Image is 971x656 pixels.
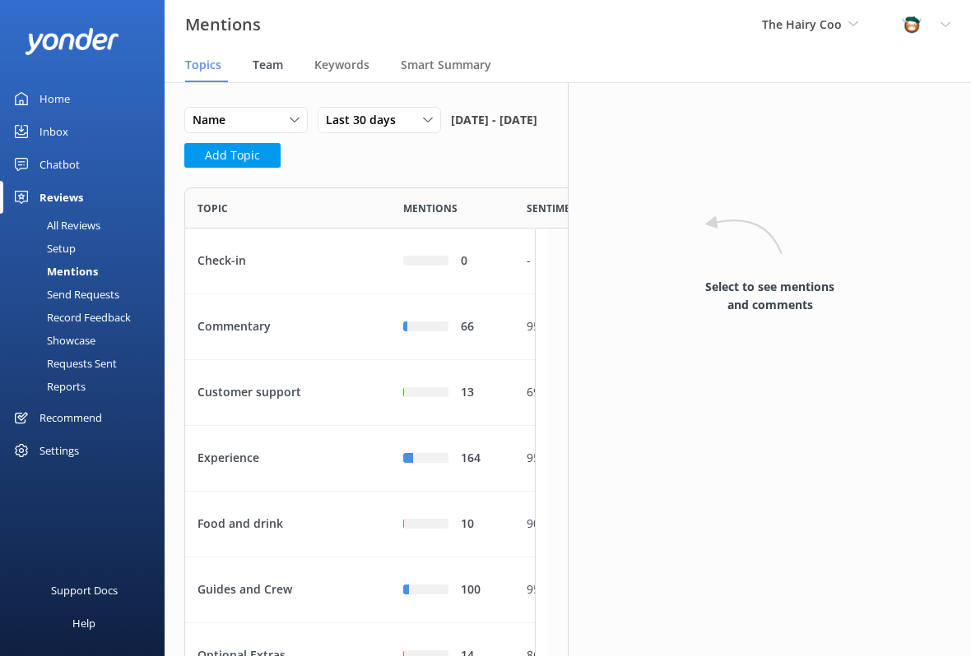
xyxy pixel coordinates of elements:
[253,57,283,73] span: Team
[10,283,119,306] div: Send Requests
[10,352,117,375] div: Requests Sent
[184,557,536,623] div: row
[461,318,502,336] div: 66
[10,214,100,237] div: All Reviews
[184,426,536,492] div: row
[899,12,924,37] img: 457-1738239164.png
[39,401,102,434] div: Recommend
[10,237,165,260] a: Setup
[39,148,80,181] div: Chatbot
[10,352,165,375] a: Requests Sent
[197,201,228,216] span: Topic
[39,82,70,115] div: Home
[185,492,391,557] div: Food and drink
[185,12,261,38] h3: Mentions
[527,252,584,270] div: -
[461,384,502,402] div: 13
[185,557,391,623] div: Guides and Crew
[527,515,584,534] div: 90%
[185,294,391,360] div: Commentary
[51,574,118,607] div: Support Docs
[762,16,842,32] span: The Hairy Coo
[461,515,502,534] div: 10
[184,294,536,360] div: row
[10,329,95,352] div: Showcase
[185,426,391,492] div: Experience
[185,229,391,294] div: Check-in
[527,201,584,216] span: Sentiment
[25,28,119,55] img: yonder-white-logo.png
[10,260,98,283] div: Mentions
[10,283,165,306] a: Send Requests
[527,581,584,599] div: 95%
[10,237,76,260] div: Setup
[193,111,235,129] span: Name
[401,57,491,73] span: Smart Summary
[527,318,584,336] div: 95%
[461,252,502,270] div: 0
[527,384,584,402] div: 69%
[10,306,165,329] a: Record Feedback
[185,57,221,73] span: Topics
[10,214,165,237] a: All Reviews
[185,360,391,426] div: Customer support
[461,581,502,599] div: 100
[10,329,165,352] a: Showcase
[451,107,537,133] span: [DATE] - [DATE]
[184,492,536,557] div: row
[39,434,79,467] div: Settings
[326,111,406,129] span: Last 30 days
[10,260,165,283] a: Mentions
[39,181,83,214] div: Reviews
[184,229,536,294] div: row
[72,607,95,640] div: Help
[10,375,165,398] a: Reports
[527,450,584,468] div: 95%
[403,201,458,216] span: Mentions
[184,360,536,426] div: row
[10,375,86,398] div: Reports
[184,143,281,168] button: Add Topic
[10,306,131,329] div: Record Feedback
[314,57,369,73] span: Keywords
[39,115,68,148] div: Inbox
[461,450,502,468] div: 164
